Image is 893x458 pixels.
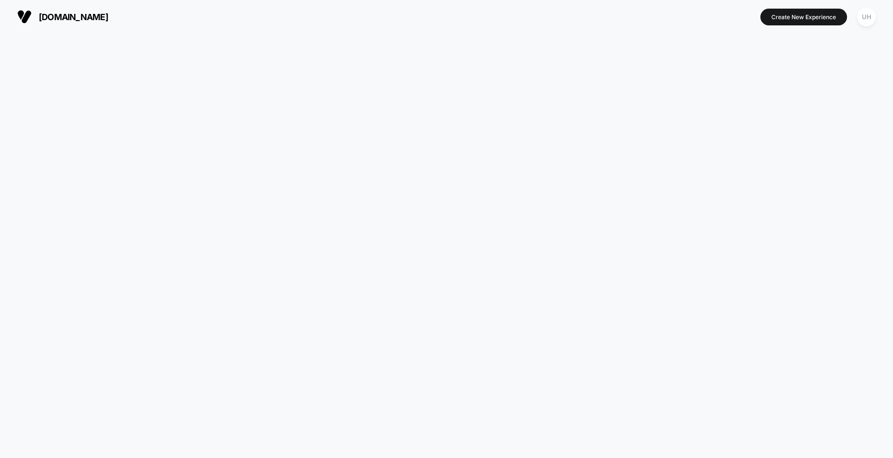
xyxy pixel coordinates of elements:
div: UH [857,8,876,26]
button: Create New Experience [760,9,847,25]
button: UH [854,7,879,27]
span: [DOMAIN_NAME] [39,12,108,22]
img: Visually logo [17,10,32,24]
button: [DOMAIN_NAME] [14,9,111,24]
